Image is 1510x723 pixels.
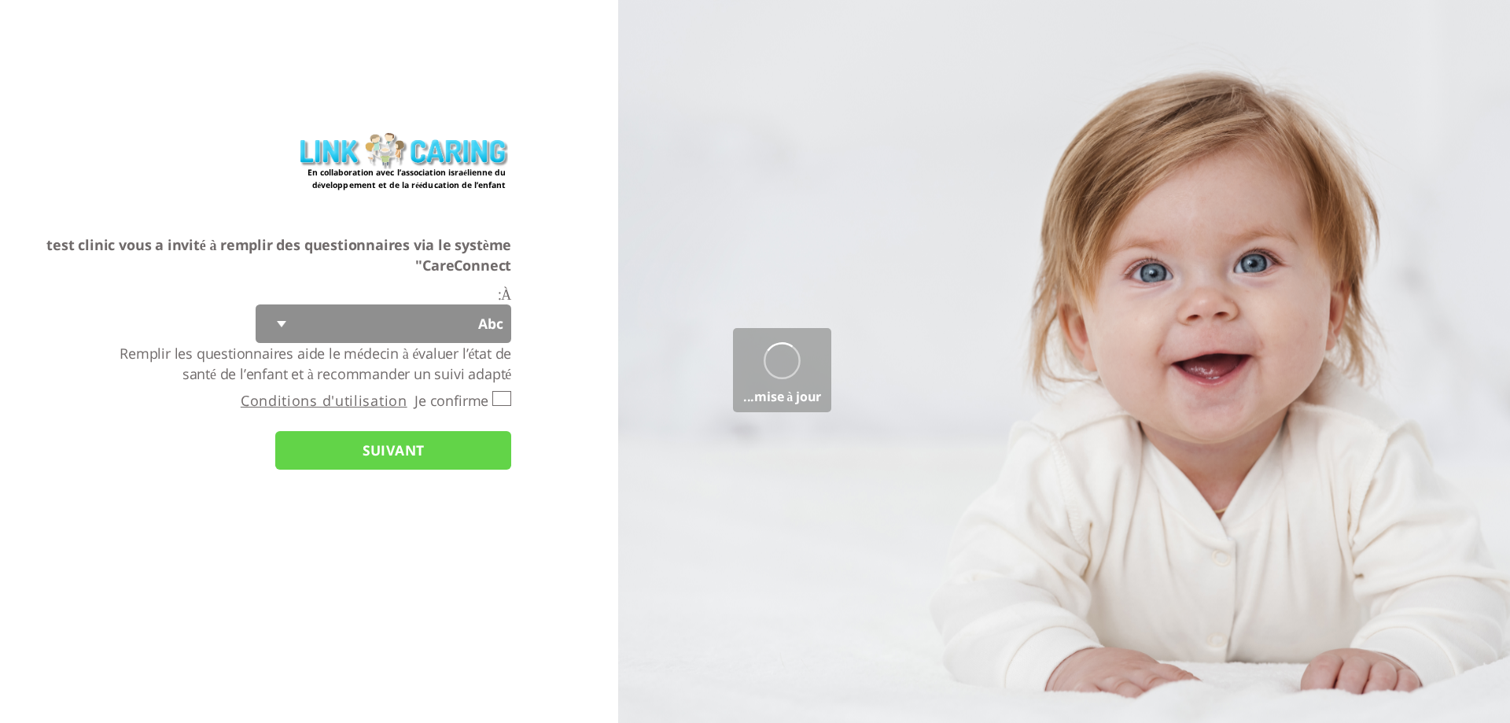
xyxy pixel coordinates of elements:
[414,391,488,410] label: Je confirme
[46,235,511,275] span: test clinic vous a invité à remplir des questionnaires via le système 'CareConnect'
[303,166,506,177] label: En collaboration avec l’association israélienne du développement et de la rééducation de l’enfant
[733,385,831,412] label: mise à jour...
[109,343,511,385] p: Remplir les questionnaires aide le médecin à évaluer l’état de santé de l’enfant et à recommander...
[241,391,407,410] a: Conditions d'utilisation
[275,431,511,470] input: SUIVANT
[501,285,511,304] label: À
